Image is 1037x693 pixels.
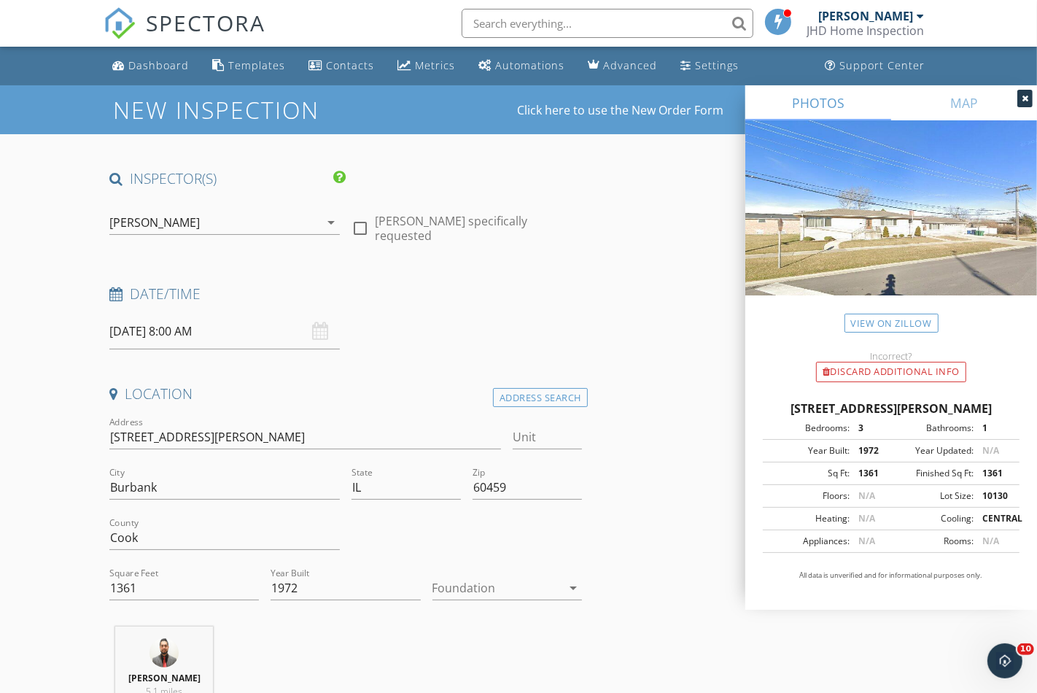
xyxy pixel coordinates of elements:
[493,388,588,408] div: Address Search
[763,400,1019,417] div: [STREET_ADDRESS][PERSON_NAME]
[109,284,582,303] h4: Date/Time
[582,53,663,80] a: Advanced
[517,104,723,116] a: Click here to use the New Order Form
[819,53,931,80] a: Support Center
[473,53,570,80] a: Automations (Basic)
[415,58,455,72] div: Metrics
[113,97,436,123] h1: New Inspection
[891,512,974,525] div: Cooling:
[818,9,913,23] div: [PERSON_NAME]
[675,53,745,80] a: Settings
[109,169,346,188] h4: INSPECTOR(S)
[767,512,850,525] div: Heating:
[767,467,850,480] div: Sq Ft:
[974,422,1015,435] div: 1
[891,422,974,435] div: Bathrooms:
[109,384,582,403] h4: Location
[767,422,850,435] div: Bedrooms:
[891,85,1037,120] a: MAP
[206,53,291,80] a: Templates
[767,444,850,457] div: Year Built:
[850,467,891,480] div: 1361
[106,53,195,80] a: Dashboard
[891,467,974,480] div: Finished Sq Ft:
[850,444,891,457] div: 1972
[322,214,340,231] i: arrow_drop_down
[891,444,974,457] div: Year Updated:
[109,314,340,349] input: Select date
[109,216,200,229] div: [PERSON_NAME]
[375,214,582,243] label: [PERSON_NAME] specifically requested
[745,350,1037,362] div: Incorrect?
[974,467,1015,480] div: 1361
[128,58,189,72] div: Dashboard
[603,58,657,72] div: Advanced
[858,535,875,547] span: N/A
[695,58,739,72] div: Settings
[495,58,564,72] div: Automations
[982,535,999,547] span: N/A
[839,58,925,72] div: Support Center
[987,643,1022,678] iframe: Intercom live chat
[767,535,850,548] div: Appliances:
[767,489,850,503] div: Floors:
[128,672,201,684] strong: [PERSON_NAME]
[745,85,891,120] a: PHOTOS
[149,638,179,667] img: img_54691.jpg
[858,489,875,502] span: N/A
[974,489,1015,503] div: 10130
[807,23,924,38] div: JHD Home Inspection
[228,58,285,72] div: Templates
[891,535,974,548] div: Rooms:
[564,579,582,597] i: arrow_drop_down
[974,512,1015,525] div: CENTRAL
[844,314,939,333] a: View on Zillow
[462,9,753,38] input: Search everything...
[104,20,265,50] a: SPECTORA
[303,53,380,80] a: Contacts
[326,58,374,72] div: Contacts
[392,53,461,80] a: Metrics
[763,570,1019,581] p: All data is unverified and for informational purposes only.
[146,7,265,38] span: SPECTORA
[745,120,1037,330] img: streetview
[850,422,891,435] div: 3
[104,7,136,39] img: The Best Home Inspection Software - Spectora
[858,512,875,524] span: N/A
[891,489,974,503] div: Lot Size:
[816,362,966,382] div: Discard Additional info
[982,444,999,457] span: N/A
[1017,643,1034,655] span: 10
